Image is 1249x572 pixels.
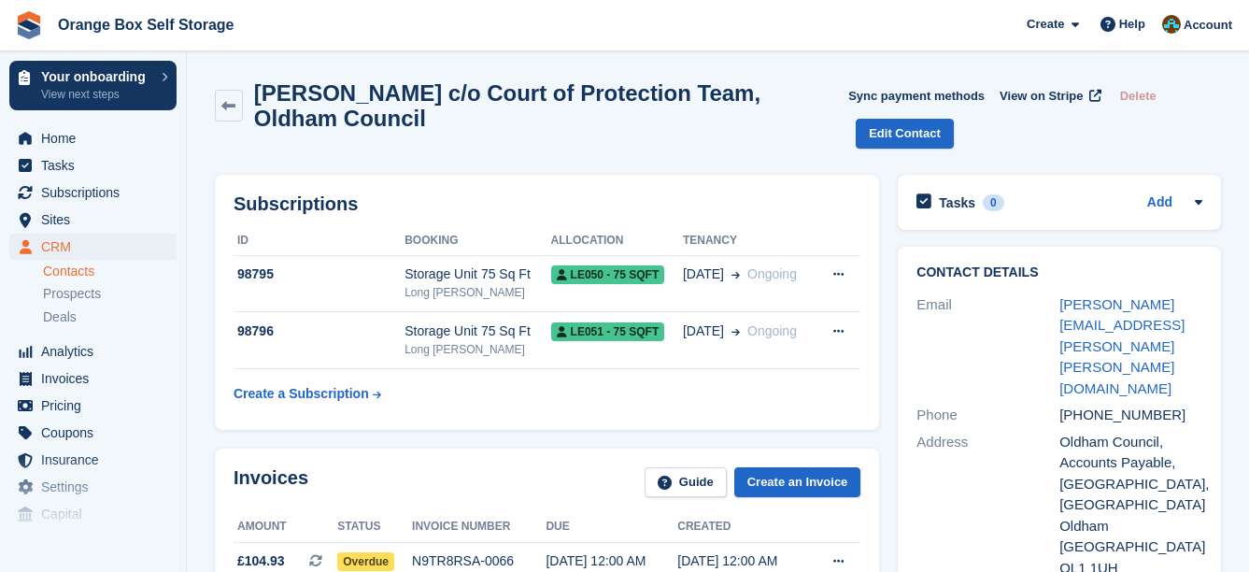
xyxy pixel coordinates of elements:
a: Your onboarding View next steps [9,61,177,110]
span: [DATE] [683,322,724,341]
span: View on Stripe [1000,87,1083,106]
div: N9TR8RSA-0066 [412,551,546,571]
span: Capital [41,501,153,527]
a: menu [9,474,177,500]
a: menu [9,420,177,446]
a: menu [9,234,177,260]
span: Tasks [41,152,153,179]
span: Invoices [41,365,153,392]
a: menu [9,447,177,473]
span: LE050 - 75 SQFT [551,265,665,284]
a: [PERSON_NAME][EMAIL_ADDRESS][PERSON_NAME][PERSON_NAME][DOMAIN_NAME] [1059,296,1185,396]
a: Create an Invoice [734,467,861,498]
div: Long [PERSON_NAME] [405,341,550,358]
div: Storage Unit 75 Sq Ft [405,322,550,341]
div: [DATE] 12:00 AM [677,551,809,571]
button: Delete [1113,80,1164,111]
div: [GEOGRAPHIC_DATA] [1059,536,1202,558]
a: menu [9,365,177,392]
th: Invoice number [412,512,546,542]
span: Overdue [337,552,394,571]
a: menu [9,179,177,206]
a: menu [9,393,177,419]
span: Coupons [41,420,153,446]
span: Sites [41,207,153,233]
a: Edit Contact [856,119,954,150]
span: Analytics [41,338,153,365]
th: Created [677,512,809,542]
div: Storage Unit 75 Sq Ft [405,265,550,284]
span: Settings [41,474,153,500]
a: Create a Subscription [234,377,381,411]
h2: Subscriptions [234,193,860,215]
h2: Invoices [234,467,308,498]
div: Create a Subscription [234,384,369,404]
h2: Contact Details [916,265,1202,280]
th: Status [337,512,412,542]
a: menu [9,501,177,527]
th: Booking [405,226,550,256]
span: Ongoing [747,323,797,338]
span: £104.93 [237,551,285,571]
div: Phone [916,405,1059,426]
h2: [PERSON_NAME] c/o Court of Protection Team, Oldham Council [254,80,848,131]
a: Prospects [43,284,177,304]
span: Help [1119,15,1145,34]
span: Account [1184,16,1232,35]
th: Due [546,512,677,542]
h2: Tasks [939,194,975,211]
a: menu [9,152,177,179]
a: menu [9,338,177,365]
div: Long [PERSON_NAME] [405,284,550,301]
th: Amount [234,512,337,542]
a: menu [9,125,177,151]
div: Oldham [1059,516,1202,537]
span: LE051 - 75 SQFT [551,322,665,341]
div: 0 [983,194,1004,211]
span: Home [41,125,153,151]
span: Deals [43,308,77,326]
div: [PHONE_NUMBER] [1059,405,1202,426]
span: [DATE] [683,265,724,284]
div: 98795 [234,265,405,284]
img: stora-icon-8386f47178a22dfd0bd8f6a31ec36ba5ce8667c1dd55bd0f319d3a0aa187defe.svg [15,11,43,39]
span: Create [1027,15,1064,34]
a: menu [9,207,177,233]
div: [DATE] 12:00 AM [546,551,677,571]
a: Orange Box Self Storage [50,9,242,40]
th: Allocation [551,226,683,256]
a: Guide [645,467,727,498]
div: 98796 [234,322,405,341]
p: Your onboarding [41,70,152,83]
span: Pricing [41,393,153,419]
div: Oldham Council, Accounts Payable, [GEOGRAPHIC_DATA], [GEOGRAPHIC_DATA] [1059,432,1202,516]
span: CRM [41,234,153,260]
a: Add [1147,193,1172,214]
a: Deals [43,307,177,327]
div: Email [916,294,1059,400]
span: Ongoing [747,266,797,281]
a: Contacts [43,263,177,280]
span: Prospects [43,285,101,303]
a: View on Stripe [992,80,1105,111]
span: Subscriptions [41,179,153,206]
button: Sync payment methods [848,80,985,111]
span: Insurance [41,447,153,473]
img: Mike [1162,15,1181,34]
th: ID [234,226,405,256]
th: Tenancy [683,226,816,256]
p: View next steps [41,86,152,103]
